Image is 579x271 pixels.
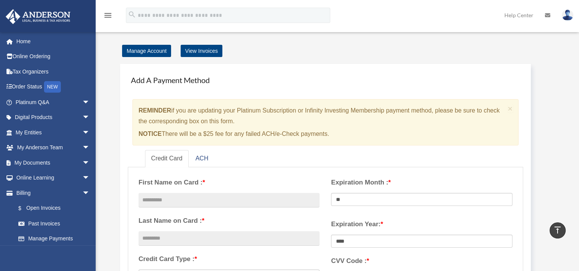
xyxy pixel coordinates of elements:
div: if you are updating your Platinum Subscription or Infinity Investing Membership payment method, p... [132,99,519,145]
i: menu [103,11,113,20]
a: My Entitiesarrow_drop_down [5,125,101,140]
a: Digital Productsarrow_drop_down [5,110,101,125]
button: Close [508,104,513,113]
span: arrow_drop_down [82,185,98,201]
a: Billingarrow_drop_down [5,185,101,201]
a: Platinum Q&Aarrow_drop_down [5,95,101,110]
span: arrow_drop_down [82,170,98,186]
span: $ [23,204,26,213]
a: $Open Invoices [11,201,101,216]
h4: Add A Payment Method [128,72,523,88]
div: NEW [44,81,61,93]
img: User Pic [562,10,573,21]
i: search [128,10,136,19]
a: Credit Card [145,150,189,167]
label: Credit Card Type : [139,253,320,265]
label: CVV Code : [331,255,512,267]
p: There will be a $25 fee for any failed ACH/e-Check payments. [139,129,505,139]
a: ACH [189,150,215,167]
span: arrow_drop_down [82,155,98,171]
a: Online Learningarrow_drop_down [5,170,101,186]
a: Online Ordering [5,49,101,64]
span: arrow_drop_down [82,125,98,140]
a: Manage Payments [11,231,98,247]
label: Expiration Month : [331,177,512,188]
a: My Anderson Teamarrow_drop_down [5,140,101,155]
label: First Name on Card : [139,177,320,188]
label: Expiration Year: [331,219,512,230]
a: Tax Organizers [5,64,101,79]
a: Home [5,34,101,49]
a: Manage Account [122,45,171,57]
a: menu [103,13,113,20]
a: Past Invoices [11,216,101,231]
strong: NOTICE [139,131,161,137]
strong: REMINDER [139,107,171,114]
img: Anderson Advisors Platinum Portal [3,9,73,24]
i: vertical_align_top [553,225,562,235]
span: arrow_drop_down [82,110,98,126]
a: View Invoices [181,45,222,57]
a: My Documentsarrow_drop_down [5,155,101,170]
span: arrow_drop_down [82,95,98,110]
label: Last Name on Card : [139,215,320,227]
span: × [508,104,513,113]
a: Order StatusNEW [5,79,101,95]
span: arrow_drop_down [82,140,98,156]
a: vertical_align_top [550,222,566,238]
